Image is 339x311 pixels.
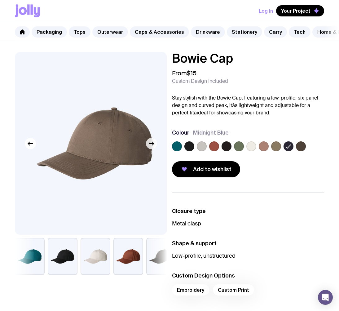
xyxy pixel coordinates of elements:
span: Custom Design Included [172,78,228,84]
a: Drinkware [191,26,225,38]
span: Add to wishlist [193,166,231,173]
p: Metal clasp [172,220,324,227]
h3: Shape & support [172,240,324,247]
h1: Bowie Cap [172,52,324,64]
a: Carry [264,26,287,38]
a: Outerwear [92,26,128,38]
h3: Closure type [172,207,324,215]
span: From [172,69,196,77]
span: Midnight Blue [193,129,229,136]
a: Tech [289,26,310,38]
span: $15 [187,69,196,77]
button: Your Project [276,5,324,16]
div: Open Intercom Messenger [318,290,333,305]
a: Caps & Accessories [130,26,189,38]
a: Packaging [32,26,67,38]
button: Log In [259,5,273,16]
span: Your Project [281,8,310,14]
a: Stationery [227,26,262,38]
h3: Colour [172,129,189,136]
a: Tops [69,26,90,38]
p: Low-profile, unstructured [172,252,324,260]
h3: Custom Design Options [172,272,324,279]
p: Stay stylish with the Bowie Cap. Featuring a low-profile, six-panel design and curved peak, itâs ... [172,94,324,117]
button: Add to wishlist [172,161,240,177]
